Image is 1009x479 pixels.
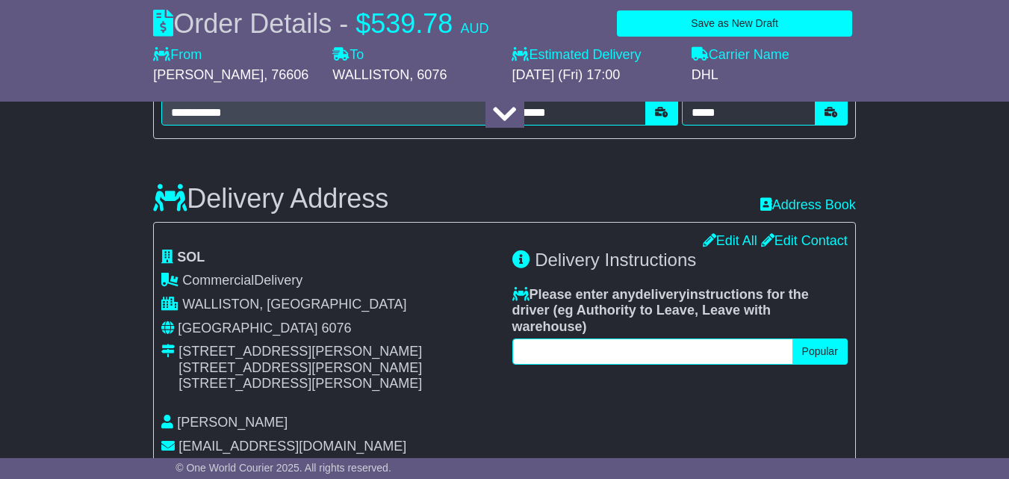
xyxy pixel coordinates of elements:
[178,344,422,360] div: [STREET_ADDRESS][PERSON_NAME]
[692,47,789,64] label: Carrier Name
[761,233,848,248] a: Edit Contact
[264,67,308,82] span: , 76606
[636,287,686,302] span: delivery
[176,462,391,474] span: © One World Courier 2025. All rights reserved.
[178,376,422,392] div: [STREET_ADDRESS][PERSON_NAME]
[617,10,852,37] button: Save as New Draft
[182,297,406,312] span: WALLISTON, [GEOGRAPHIC_DATA]
[178,439,406,454] span: [EMAIL_ADDRESS][DOMAIN_NAME]
[760,197,856,212] a: Address Book
[161,273,497,289] div: Delivery
[512,47,676,64] label: Estimated Delivery
[512,303,771,334] span: eg Authority to Leave, Leave with warehouse
[535,250,696,270] span: Delivery Instructions
[512,67,676,84] div: [DATE] (Fri) 17:00
[792,339,848,365] button: Popular
[409,67,447,82] span: , 6076
[512,287,848,336] label: Please enter any instructions for the driver ( )
[153,47,202,64] label: From
[178,360,422,377] div: [STREET_ADDRESS][PERSON_NAME]
[153,67,264,82] span: [PERSON_NAME]
[182,273,254,288] span: Commercial
[178,321,317,336] span: [GEOGRAPHIC_DATA]
[332,47,364,64] label: To
[177,250,205,265] span: SOL
[692,67,856,84] div: DHL
[153,184,388,214] h3: Delivery Address
[332,67,409,82] span: WALLISTON
[370,8,453,39] span: 539.78
[153,7,488,40] div: Order Details -
[177,415,288,430] span: [PERSON_NAME]
[322,321,352,336] span: 6076
[703,233,757,248] a: Edit All
[356,8,370,39] span: $
[460,21,488,36] span: AUD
